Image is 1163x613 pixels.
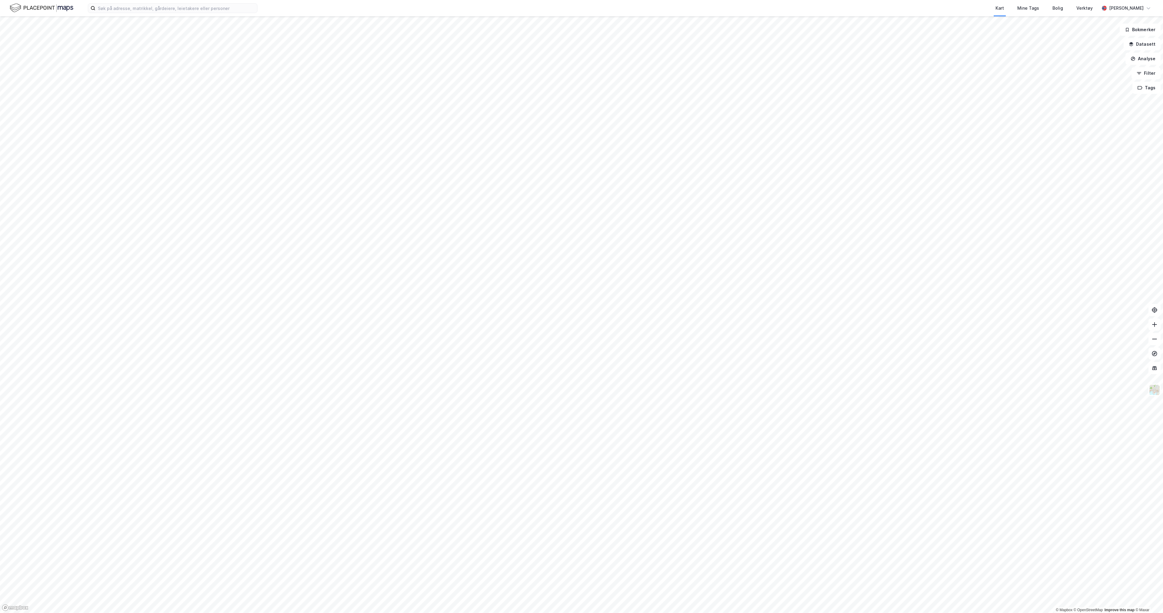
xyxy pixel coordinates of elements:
[10,3,73,13] img: logo.f888ab2527a4732fd821a326f86c7f29.svg
[1052,5,1063,12] div: Bolig
[1124,38,1161,50] button: Datasett
[996,5,1004,12] div: Kart
[1120,24,1161,36] button: Bokmerker
[95,4,257,13] input: Søk på adresse, matrikkel, gårdeiere, leietakere eller personer
[1133,584,1163,613] iframe: Chat Widget
[1105,608,1135,612] a: Improve this map
[1074,608,1103,612] a: OpenStreetMap
[2,604,28,611] a: Mapbox homepage
[1076,5,1093,12] div: Verktøy
[1149,384,1160,396] img: Z
[1056,608,1072,612] a: Mapbox
[1132,82,1161,94] button: Tags
[1133,584,1163,613] div: Kontrollprogram for chat
[1132,67,1161,79] button: Filter
[1125,53,1161,65] button: Analyse
[1017,5,1039,12] div: Mine Tags
[1109,5,1144,12] div: [PERSON_NAME]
